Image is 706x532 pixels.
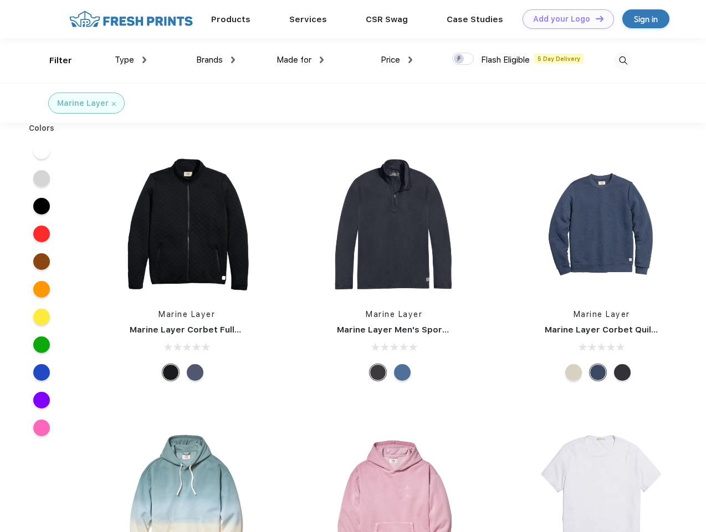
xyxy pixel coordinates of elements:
a: Marine Layer [366,310,422,319]
span: Price [381,55,400,65]
a: Marine Layer [158,310,215,319]
div: Navy [187,364,203,381]
div: Filter [49,54,72,67]
div: Oat Heather [565,364,582,381]
span: 5 Day Delivery [534,54,584,64]
div: Marine Layer [57,98,109,109]
div: Charcoal [614,364,631,381]
img: desktop_search.svg [614,52,632,70]
img: func=resize&h=266 [528,150,676,298]
a: Marine Layer Men's Sport Quarter Zip [337,325,498,335]
a: Products [211,14,250,24]
span: Made for [277,55,311,65]
img: dropdown.png [408,57,412,63]
span: Flash Eligible [481,55,530,65]
a: Marine Layer [574,310,630,319]
img: dropdown.png [320,57,324,63]
a: Services [289,14,327,24]
a: Marine Layer Corbet Full-Zip Jacket [130,325,283,335]
div: Add your Logo [533,14,590,24]
div: Deep Denim [394,364,411,381]
div: Black [162,364,179,381]
div: Sign in [634,13,658,25]
img: dropdown.png [142,57,146,63]
div: Navy Heather [590,364,606,381]
img: dropdown.png [231,57,235,63]
div: Colors [21,122,63,134]
a: Sign in [622,9,669,28]
img: fo%20logo%202.webp [66,9,196,29]
img: filter_cancel.svg [112,102,116,106]
img: func=resize&h=266 [320,150,468,298]
img: DT [596,16,603,22]
span: Brands [196,55,223,65]
span: Type [115,55,134,65]
a: CSR Swag [366,14,408,24]
img: func=resize&h=266 [113,150,260,298]
div: Charcoal [370,364,386,381]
